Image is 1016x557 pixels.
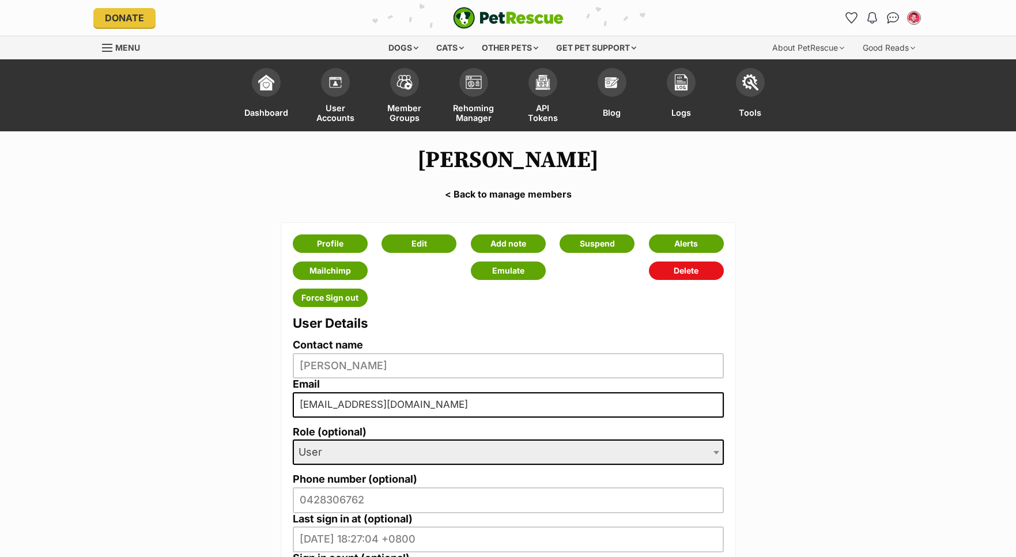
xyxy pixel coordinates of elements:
[293,439,724,465] span: User
[309,266,351,275] span: translation missing: en.admin.users.show.mailchimp
[293,513,724,525] label: Last sign in at (optional)
[649,234,724,253] a: Alerts
[471,234,546,253] a: Add note
[293,315,368,331] span: User Details
[548,36,644,59] div: Get pet support
[887,12,899,24] img: chat-41dd97257d64d25036548639549fe6c8038ab92f7586957e7f3b1b290dea8141.svg
[453,7,564,29] img: logo-e224e6f780fb5917bec1dbf3a21bbac754714ae5b6737aabdf751b685950b380.svg
[492,266,524,275] span: translation missing: en.admin.users.show.emulate
[603,103,621,123] span: Blog
[327,74,343,90] img: members-icon-d6bcda0bfb97e5ba05b48644448dc2971f67d37433e5abca221da40c41542bd5.svg
[439,62,508,131] a: Rehoming Manager
[843,9,861,27] a: Favourites
[471,262,546,280] a: Emulate
[453,7,564,29] a: PetRescue
[867,12,877,24] img: notifications-46538b983faf8c2785f20acdc204bb7945ddae34d4c08c2a6579f10ce5e182be.svg
[716,62,785,131] a: Tools
[244,103,288,123] span: Dashboard
[508,62,577,131] a: API Tokens
[293,339,724,351] label: Contact name
[232,62,301,131] a: Dashboard
[843,9,923,27] ul: Account quick links
[380,36,426,59] div: Dogs
[293,289,368,307] a: Force Sign out
[93,8,156,28] a: Donate
[647,62,716,131] a: Logs
[382,234,456,253] a: Edit
[474,36,546,59] div: Other pets
[301,62,370,131] a: User Accounts
[258,74,274,90] img: dashboard-icon-eb2f2d2d3e046f16d808141f083e7271f6b2e854fb5c12c21221c1fb7104beca.svg
[293,426,724,438] label: Role (optional)
[671,103,691,123] span: Logs
[739,103,761,123] span: Tools
[523,103,563,123] span: API Tokens
[604,74,620,90] img: blogs-icon-e71fceff818bbaa76155c998696f2ea9b8fc06abc828b24f45ee82a475c2fd99.svg
[115,43,140,52] span: Menu
[764,36,852,59] div: About PetRescue
[649,262,724,280] a: Delete
[908,12,920,24] img: Cleyton profile pic
[102,36,148,57] a: Menu
[560,234,634,253] a: Suspend
[315,103,356,123] span: User Accounts
[384,103,425,123] span: Member Groups
[293,234,368,253] a: Profile
[453,103,494,123] span: Rehoming Manager
[294,444,334,460] span: User
[742,74,758,90] img: tools-icon-677f8b7d46040df57c17cb185196fc8e01b2b03676c49af7ba82c462532e62ee.svg
[577,62,647,131] a: Blog
[673,74,689,90] img: logs-icon-5bf4c29380941ae54b88474b1138927238aebebbc450bc62c8517511492d5a22.svg
[428,36,472,59] div: Cats
[905,9,923,27] button: My account
[370,62,439,131] a: Member Groups
[855,36,923,59] div: Good Reads
[293,378,724,391] label: Email
[863,9,882,27] button: Notifications
[293,262,368,280] a: Mailchimp
[466,75,482,89] img: group-profile-icon-3fa3cf56718a62981997c0bc7e787c4b2cf8bcc04b72c1350f741eb67cf2f40e.svg
[396,75,413,90] img: team-members-icon-5396bd8760b3fe7c0b43da4ab00e1e3bb1a5d9ba89233759b79545d2d3fc5d0d.svg
[535,74,551,90] img: api-icon-849e3a9e6f871e3acf1f60245d25b4cd0aad652aa5f5372336901a6a67317bd8.svg
[293,473,724,486] label: Phone number (optional)
[884,9,902,27] a: Conversations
